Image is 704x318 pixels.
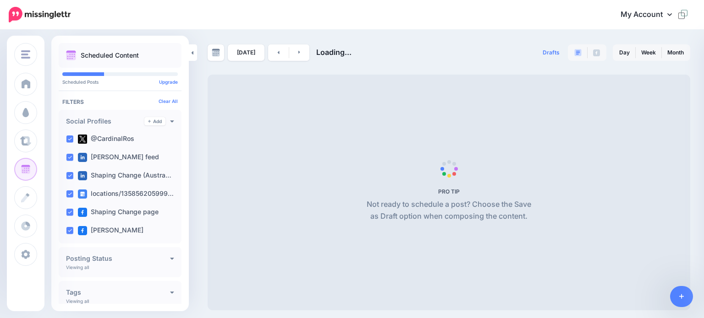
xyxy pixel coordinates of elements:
p: Scheduled Posts [62,80,178,84]
img: google_business-square.png [78,189,87,199]
img: facebook-square.png [78,208,87,217]
h4: Social Profiles [66,118,144,124]
label: @CardinalRos [78,135,134,144]
img: facebook-grey-square.png [593,49,600,56]
label: Shaping Change (Austra… [78,171,171,180]
img: facebook-square.png [78,226,87,235]
a: Month [662,45,689,60]
a: Day [614,45,635,60]
img: linkedin-square.png [78,153,87,162]
a: [DATE] [228,44,264,61]
img: calendar-grey-darker.png [212,49,220,57]
h5: PRO TIP [363,188,535,195]
p: Scheduled Content [81,52,139,59]
a: My Account [611,4,690,26]
span: Drafts [543,50,560,55]
label: [PERSON_NAME] [78,226,143,235]
p: Viewing all [66,298,89,304]
span: Loading... [316,48,352,57]
a: Drafts [537,44,565,61]
h4: Posting Status [66,255,170,262]
img: paragraph-boxed.png [574,49,582,56]
p: Not ready to schedule a post? Choose the Save as Draft option when composing the content. [363,199,535,222]
h4: Filters [62,98,178,105]
img: calendar.png [66,50,76,60]
img: twitter-square.png [78,135,87,144]
label: locations/135856205999… [78,189,174,199]
img: Missinglettr [9,7,71,22]
p: Viewing all [66,264,89,270]
a: Add [144,117,165,125]
a: Week [636,45,661,60]
a: Upgrade [159,79,178,85]
a: Clear All [159,98,178,104]
h4: Tags [66,289,170,296]
label: Shaping Change page [78,208,159,217]
img: menu.png [21,50,30,59]
img: linkedin-square.png [78,171,87,180]
label: [PERSON_NAME] feed [78,153,159,162]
